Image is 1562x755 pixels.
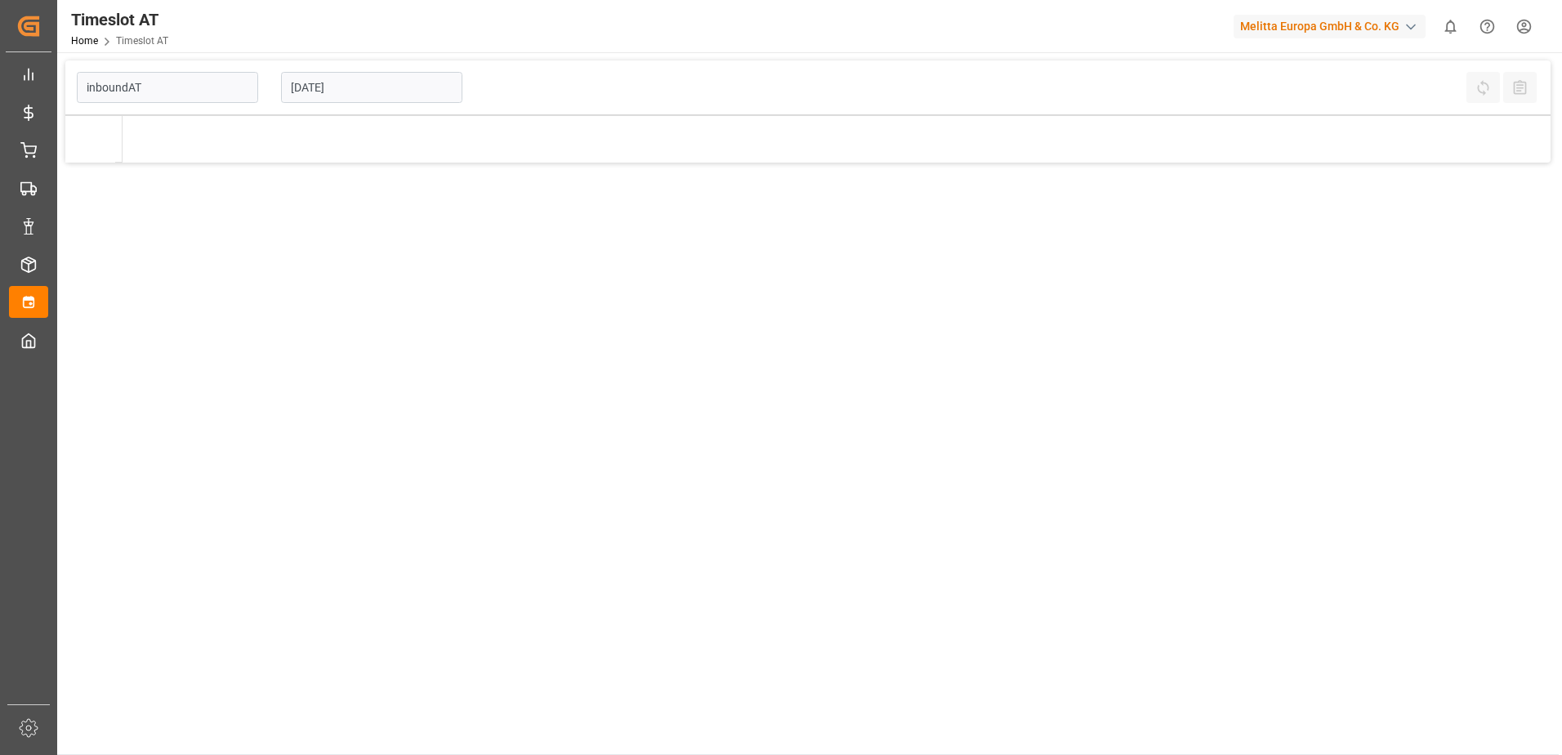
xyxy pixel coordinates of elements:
[1234,15,1426,38] div: Melitta Europa GmbH & Co. KG
[1432,8,1469,45] button: show 0 new notifications
[1234,11,1432,42] button: Melitta Europa GmbH & Co. KG
[77,72,258,103] input: Type to search/select
[281,72,462,103] input: DD-MM-YYYY
[1469,8,1506,45] button: Help Center
[71,35,98,47] a: Home
[71,7,168,32] div: Timeslot AT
